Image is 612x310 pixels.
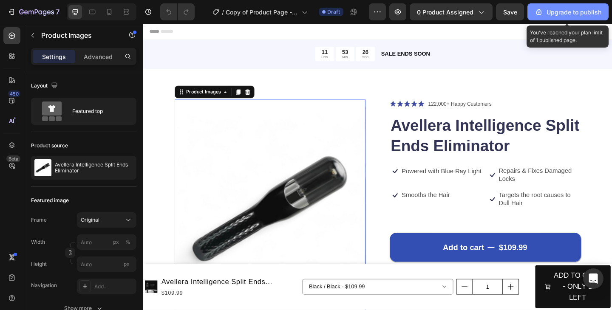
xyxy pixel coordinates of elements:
div: Open Intercom Messenger [583,268,603,289]
div: Product source [31,142,68,149]
div: Featured image [31,197,69,204]
div: Add... [94,283,134,290]
button: Original [77,212,136,228]
button: 7 [3,3,63,20]
button: px [123,237,133,247]
span: Draft [327,8,340,16]
div: 26 [238,27,245,34]
h1: Avellera Intelligence Split Ends Eliminator [268,99,476,145]
p: 7 [56,7,59,17]
div: Add to cart [326,238,371,249]
p: Advanced [84,52,113,61]
p: SEC [238,34,245,39]
input: px% [77,234,136,250]
button: ADD TO CART - ONLY 2 LEFT [426,263,508,310]
button: 0 product assigned [410,3,493,20]
span: 0 product assigned [417,8,473,17]
button: Save [496,3,524,20]
div: % [125,238,130,246]
div: $109.99 [386,237,418,250]
p: Targets the root causes to Dull Hair [387,182,476,200]
button: increment [391,278,408,294]
p: SALE ENDS SOON [259,28,509,37]
p: Powered with Blue Ray Light [281,156,368,165]
iframe: Design area [143,24,612,310]
p: MIN [216,34,223,39]
button: Upgrade to publish [527,3,609,20]
label: Height [31,260,47,268]
label: Width [31,238,45,246]
input: quantity [358,278,391,294]
div: Undo/Redo [160,3,195,20]
span: Original [81,216,99,224]
div: 11 [194,27,201,34]
div: 450 [8,90,20,97]
span: Save [503,8,517,16]
p: Smooths the Hair [281,182,334,191]
h1: Avellera Intelligence Split Ends Eliminator [19,274,170,287]
p: HRS [194,34,201,39]
button: Add to cart [268,228,476,259]
input: px [77,256,136,272]
div: 53 [216,27,223,34]
div: Navigation [31,282,57,289]
div: Beta [6,155,20,162]
div: ADD TO CART - ONLY 2 LEFT [447,268,498,304]
div: px [113,238,119,246]
p: Product Images [41,30,113,40]
div: Layout [31,80,59,92]
img: product feature img [34,159,51,176]
p: Avellera Intelligence Split Ends Eliminator [55,162,133,174]
button: % [111,237,121,247]
div: Upgrade to publish [535,8,601,17]
div: Product Images [45,70,86,78]
p: Settings [42,52,66,61]
span: Copy of Product Page - [DATE] 20:42:07 [226,8,298,17]
div: $109.99 [19,287,170,298]
div: Featured top [72,101,124,121]
p: Repairs & Fixes Damaged Locks [387,156,476,174]
p: 122,000+ Happy Customers [310,83,379,92]
span: px [124,261,130,267]
button: decrement [341,278,358,294]
span: / [222,8,224,17]
label: Frame [31,216,47,224]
